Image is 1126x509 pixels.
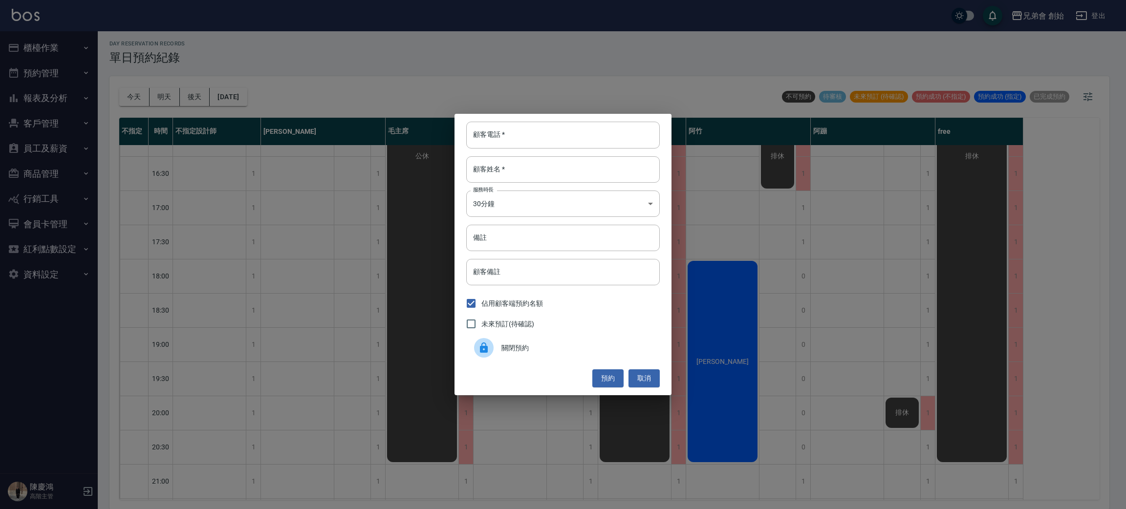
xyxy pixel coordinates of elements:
span: 未來預訂(待確認) [481,319,534,329]
div: 30分鐘 [466,191,660,217]
span: 佔用顧客端預約名額 [481,298,543,309]
button: 取消 [628,369,660,387]
button: 預約 [592,369,624,387]
label: 服務時長 [473,186,494,193]
span: 關閉預約 [501,343,652,353]
div: 關閉預約 [466,334,660,361]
